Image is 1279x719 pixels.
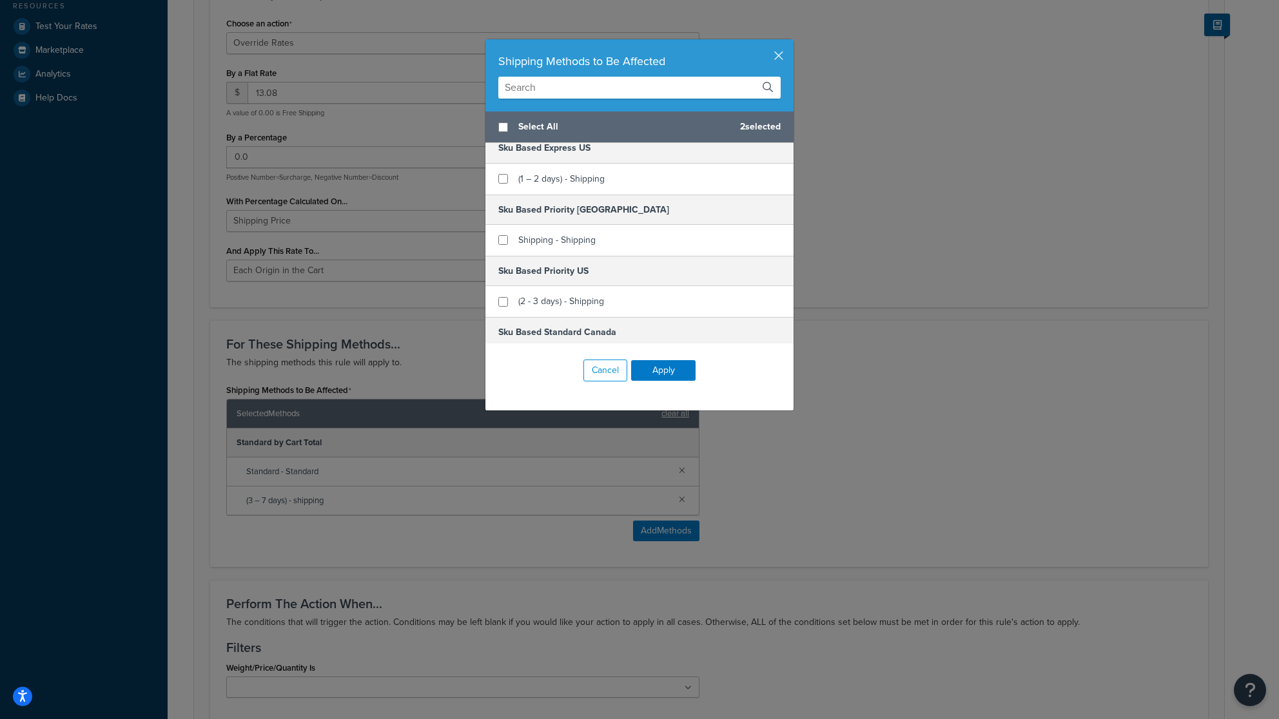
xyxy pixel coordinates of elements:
span: (1 – 2 days) - Shipping [518,172,605,186]
button: Apply [631,360,696,381]
div: 2 selected [485,111,794,143]
h5: Sku Based Priority [GEOGRAPHIC_DATA] [485,195,794,225]
span: Select All [518,118,730,136]
h5: Sku Based Express US [485,133,794,163]
h5: Sku Based Priority US [485,256,794,286]
span: Shipping - Shipping [518,233,596,247]
span: (2 - 3 days) - Shipping [518,294,604,308]
input: Search [498,77,781,99]
button: Cancel [583,359,627,381]
h5: Sku Based Standard Canada [485,317,794,347]
div: Shipping Methods to Be Affected [498,52,781,70]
